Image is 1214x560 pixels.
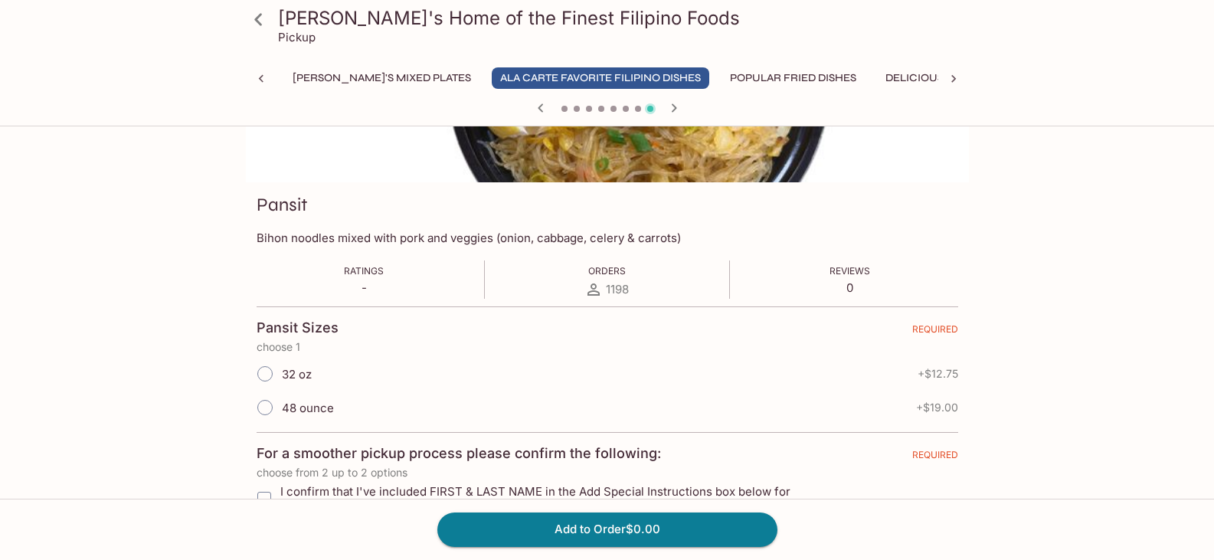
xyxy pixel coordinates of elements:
span: Orders [588,265,626,277]
span: I confirm that I've included FIRST & LAST NAME in the Add Special Instructions box below for one ... [280,484,811,513]
button: Add to Order$0.00 [437,513,777,546]
button: [PERSON_NAME]'s Mixed Plates [284,67,479,89]
h4: For a smoother pickup process please confirm the following: [257,445,661,462]
p: choose 1 [257,341,958,353]
span: Reviews [830,265,870,277]
h3: Pansit [257,193,308,217]
span: 48 ounce [282,401,334,415]
span: 1198 [606,282,629,296]
button: Popular Fried Dishes [722,67,865,89]
span: + $19.00 [916,401,958,414]
button: Delicious Soups [877,67,990,89]
h4: Pansit Sizes [257,319,339,336]
span: REQUIRED [912,449,958,467]
button: Ala Carte Favorite Filipino Dishes [492,67,709,89]
p: - [344,280,384,295]
h3: [PERSON_NAME]'s Home of the Finest Filipino Foods [278,6,963,30]
p: Pickup [278,30,316,44]
span: Ratings [344,265,384,277]
p: 0 [830,280,870,295]
span: + $12.75 [918,368,958,380]
p: choose from 2 up to 2 options [257,467,958,479]
p: Bihon noodles mixed with pork and veggies (onion, cabbage, celery & carrots) [257,231,958,245]
span: 32 oz [282,367,312,382]
span: REQUIRED [912,323,958,341]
